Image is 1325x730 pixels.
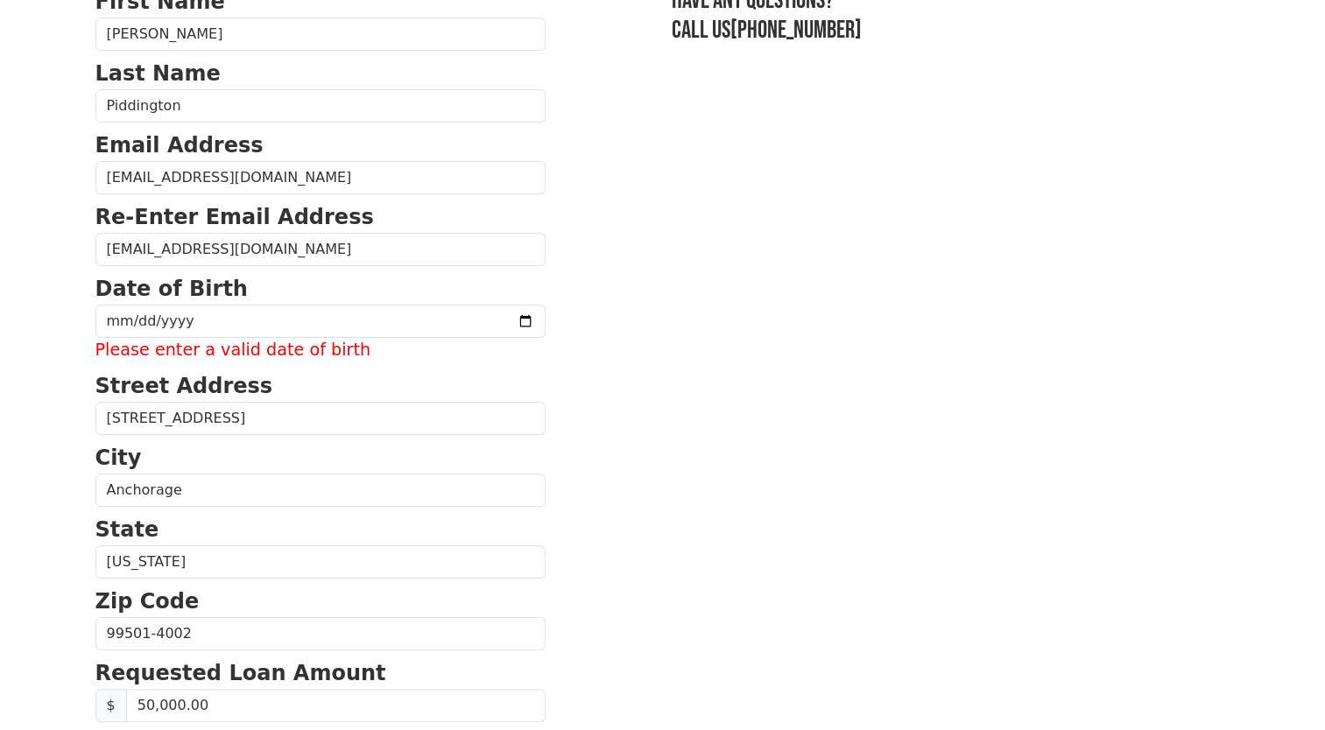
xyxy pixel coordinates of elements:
[95,205,374,229] strong: Re-Enter Email Address
[126,689,546,722] input: Requested Loan Amount
[95,517,159,542] strong: State
[95,661,386,685] strong: Requested Loan Amount
[730,16,862,45] a: [PHONE_NUMBER]
[95,89,546,123] input: Last Name
[95,617,546,650] input: Zip Code
[95,338,546,363] label: Please enter a valid date of birth
[95,374,273,398] strong: Street Address
[95,689,127,722] span: $
[95,133,264,158] strong: Email Address
[95,233,546,266] input: Re-Enter Email Address
[95,18,546,51] input: First Name
[95,446,142,470] strong: City
[95,474,546,507] input: City
[95,402,546,435] input: Street Address
[95,277,248,301] strong: Date of Birth
[95,161,546,194] input: Email Address
[95,61,221,86] strong: Last Name
[95,589,200,614] strong: Zip Code
[672,16,1230,46] h3: Call us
